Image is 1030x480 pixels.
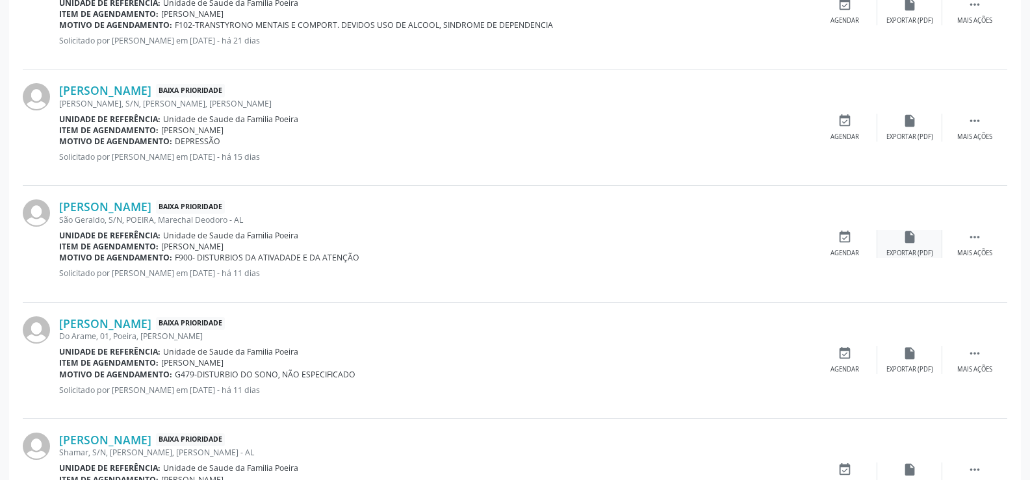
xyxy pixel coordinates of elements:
[830,16,859,25] div: Agendar
[156,200,225,214] span: Baixa Prioridade
[830,365,859,374] div: Agendar
[59,357,159,368] b: Item de agendamento:
[59,125,159,136] b: Item de agendamento:
[830,133,859,142] div: Agendar
[830,249,859,258] div: Agendar
[175,369,355,380] span: G479-DISTURBIO DO SONO, NÃO ESPECIFICADO
[23,83,50,110] img: img
[968,346,982,360] i: 
[59,136,172,147] b: Motivo de agendamento:
[903,114,917,128] i: insert_drive_file
[156,317,225,331] span: Baixa Prioridade
[59,199,151,214] a: [PERSON_NAME]
[59,230,161,241] b: Unidade de referência:
[59,346,161,357] b: Unidade de referência:
[59,151,812,162] p: Solicitado por [PERSON_NAME] em [DATE] - há 15 dias
[163,114,298,125] span: Unidade de Saude da Familia Poeira
[838,230,852,244] i: event_available
[59,19,172,31] b: Motivo de agendamento:
[161,125,224,136] span: [PERSON_NAME]
[968,230,982,244] i: 
[886,16,933,25] div: Exportar (PDF)
[59,35,812,46] p: Solicitado por [PERSON_NAME] em [DATE] - há 21 dias
[59,433,151,447] a: [PERSON_NAME]
[903,230,917,244] i: insert_drive_file
[838,462,852,477] i: event_available
[59,447,812,458] div: Shamar, S/N, [PERSON_NAME], [PERSON_NAME] - AL
[903,346,917,360] i: insert_drive_file
[163,346,298,357] span: Unidade de Saude da Familia Poeira
[957,16,992,25] div: Mais ações
[59,252,172,263] b: Motivo de agendamento:
[163,462,298,474] span: Unidade de Saude da Familia Poeira
[59,98,812,109] div: [PERSON_NAME], S/N, [PERSON_NAME], [PERSON_NAME]
[957,249,992,258] div: Mais ações
[175,252,359,263] span: F900- DISTURBIOS DA ATIVADADE E DA ATENÇÃO
[59,214,812,225] div: São Geraldo, S/N, POEIRA, Marechal Deodoro - AL
[903,462,917,477] i: insert_drive_file
[23,199,50,227] img: img
[59,241,159,252] b: Item de agendamento:
[59,331,812,342] div: Do Arame, 01, Poeira, [PERSON_NAME]
[156,433,225,447] span: Baixa Prioridade
[957,365,992,374] div: Mais ações
[59,316,151,331] a: [PERSON_NAME]
[59,462,161,474] b: Unidade de referência:
[968,462,982,477] i: 
[161,241,224,252] span: [PERSON_NAME]
[156,84,225,97] span: Baixa Prioridade
[175,136,220,147] span: DEPRESSÃO
[886,365,933,374] div: Exportar (PDF)
[163,230,298,241] span: Unidade de Saude da Familia Poeira
[886,133,933,142] div: Exportar (PDF)
[59,369,172,380] b: Motivo de agendamento:
[59,385,812,396] p: Solicitado por [PERSON_NAME] em [DATE] - há 11 dias
[838,114,852,128] i: event_available
[59,83,151,97] a: [PERSON_NAME]
[838,346,852,360] i: event_available
[161,357,224,368] span: [PERSON_NAME]
[957,133,992,142] div: Mais ações
[59,114,161,125] b: Unidade de referência:
[23,316,50,344] img: img
[23,433,50,460] img: img
[886,249,933,258] div: Exportar (PDF)
[968,114,982,128] i: 
[175,19,553,31] span: F102-TRANSTYRONO MENTAIS E COMPORT. DEVIDOS USO DE ALCOOL, SINDROME DE DEPENDENCIA
[161,8,224,19] span: [PERSON_NAME]
[59,8,159,19] b: Item de agendamento:
[59,268,812,279] p: Solicitado por [PERSON_NAME] em [DATE] - há 11 dias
